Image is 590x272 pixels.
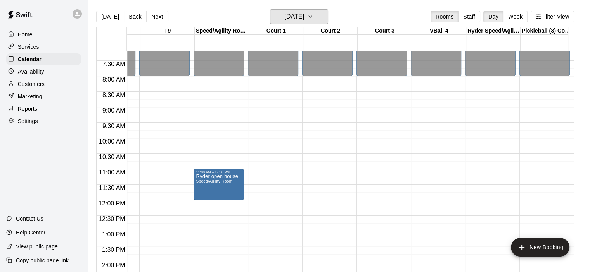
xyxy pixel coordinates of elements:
[358,27,412,35] div: Court 3
[18,31,33,38] p: Home
[18,55,42,63] p: Calendar
[483,11,503,22] button: Day
[146,11,168,22] button: Next
[18,68,44,75] p: Availability
[97,169,127,176] span: 11:00 AM
[100,107,127,114] span: 9:00 AM
[521,27,575,35] div: Pickleball (3) Courts
[6,78,81,90] a: Customers
[284,11,304,22] h6: [DATE]
[458,11,480,22] button: Staff
[6,53,81,65] a: Calendar
[16,215,43,222] p: Contact Us
[6,66,81,77] a: Availability
[100,76,127,83] span: 8:00 AM
[196,179,232,183] span: Speed/Agility Room
[270,9,328,24] button: [DATE]
[100,231,127,238] span: 1:00 PM
[18,105,37,113] p: Reports
[412,27,466,35] div: VBall 4
[100,246,127,253] span: 1:30 PM
[6,103,81,115] a: Reports
[16,229,45,236] p: Help Center
[140,27,195,35] div: T9
[124,11,147,22] button: Back
[196,170,242,174] div: 11:00 AM – 12:00 PM
[97,200,127,207] span: 12:00 PM
[18,117,38,125] p: Settings
[303,27,358,35] div: Court 2
[18,92,42,100] p: Marketing
[97,138,127,145] span: 10:00 AM
[6,115,81,127] a: Settings
[18,80,45,88] p: Customers
[531,11,574,22] button: Filter View
[16,257,69,264] p: Copy public page link
[97,216,127,222] span: 12:30 PM
[100,92,127,98] span: 8:30 AM
[466,27,521,35] div: Ryder Speed/Agility Gym
[511,238,569,257] button: add
[194,169,244,200] div: 11:00 AM – 12:00 PM: Ryder open house
[100,61,127,67] span: 7:30 AM
[16,243,58,250] p: View public page
[6,41,81,53] a: Services
[195,27,249,35] div: Speed/Agility Room
[249,27,303,35] div: Court 1
[503,11,528,22] button: Week
[97,154,127,160] span: 10:30 AM
[6,29,81,40] a: Home
[100,262,127,269] span: 2:00 PM
[18,43,39,51] p: Services
[6,91,81,102] a: Marketing
[431,11,459,22] button: Rooms
[97,185,127,191] span: 11:30 AM
[100,123,127,129] span: 9:30 AM
[96,11,124,22] button: [DATE]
